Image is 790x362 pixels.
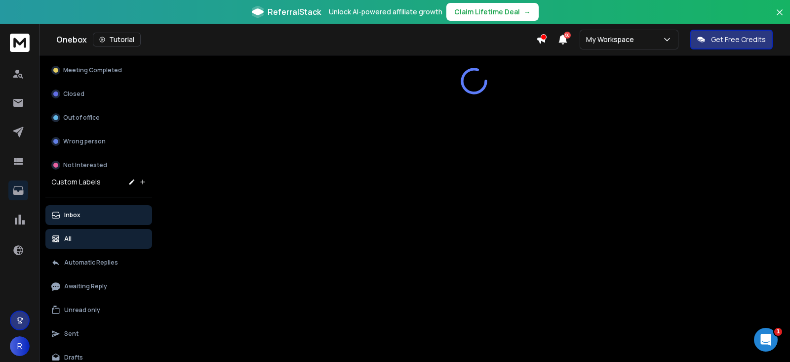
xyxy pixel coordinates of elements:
p: Unread only [64,306,100,314]
p: Wrong person [63,137,106,145]
h3: Custom Labels [51,177,101,187]
p: Sent [64,330,79,338]
button: R [10,336,30,356]
button: Automatic Replies [45,253,152,272]
iframe: Intercom live chat [754,328,778,352]
p: Inbox [64,211,80,219]
button: Closed [45,84,152,104]
button: Wrong person [45,132,152,151]
button: Out of office [45,108,152,128]
button: Inbox [45,205,152,225]
p: Out of office [63,114,100,122]
span: 1 [774,328,782,336]
button: Close banner [773,6,786,30]
button: Meeting Completed [45,60,152,80]
span: → [524,7,531,17]
button: Sent [45,324,152,344]
button: Not Interested [45,155,152,175]
span: 50 [564,32,571,39]
p: Drafts [64,354,83,362]
p: Unlock AI-powered affiliate growth [329,7,442,17]
p: Closed [63,90,84,98]
p: Awaiting Reply [64,282,107,290]
p: Get Free Credits [711,35,766,45]
p: Automatic Replies [64,259,118,267]
button: Awaiting Reply [45,276,152,296]
button: Claim Lifetime Deal→ [446,3,539,21]
p: My Workspace [586,35,638,45]
div: Onebox [56,33,536,46]
button: Get Free Credits [690,30,773,49]
p: All [64,235,72,243]
span: ReferralStack [268,6,321,18]
p: Not Interested [63,161,107,169]
button: Tutorial [93,33,141,46]
button: Unread only [45,300,152,320]
p: Meeting Completed [63,66,122,74]
button: All [45,229,152,249]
